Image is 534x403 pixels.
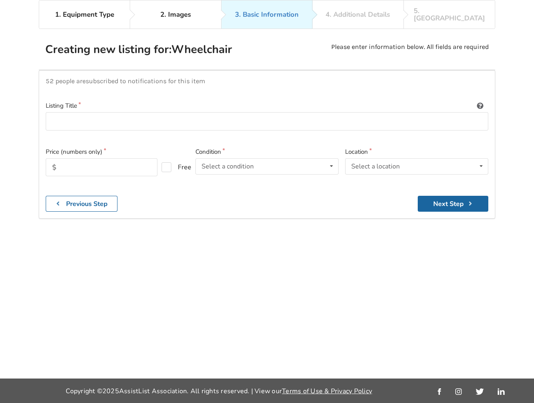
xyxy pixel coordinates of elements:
div: Select a condition [202,163,254,170]
p: 52 people are subscribed to notifications for this item [46,77,488,85]
p: Please enter information below. All fields are required [331,42,489,63]
div: Select a location [351,163,400,170]
button: Previous Step [46,196,117,212]
a: Terms of Use & Privacy Policy [282,387,372,396]
h2: Creating new listing for: Wheelchair [45,42,266,57]
img: instagram_link [455,388,462,395]
label: Free [162,162,185,172]
img: twitter_link [476,388,483,395]
label: Price (numbers only) [46,147,189,157]
label: Condition [195,147,339,157]
div: 3. Basic Information [235,11,299,18]
button: Next Step [418,196,488,212]
div: 2. Images [160,11,191,18]
img: linkedin_link [498,388,505,395]
img: facebook_link [438,388,441,395]
b: Previous Step [66,199,108,208]
div: 1. Equipment Type [55,11,114,18]
label: Listing Title [46,101,488,111]
label: Location [345,147,488,157]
